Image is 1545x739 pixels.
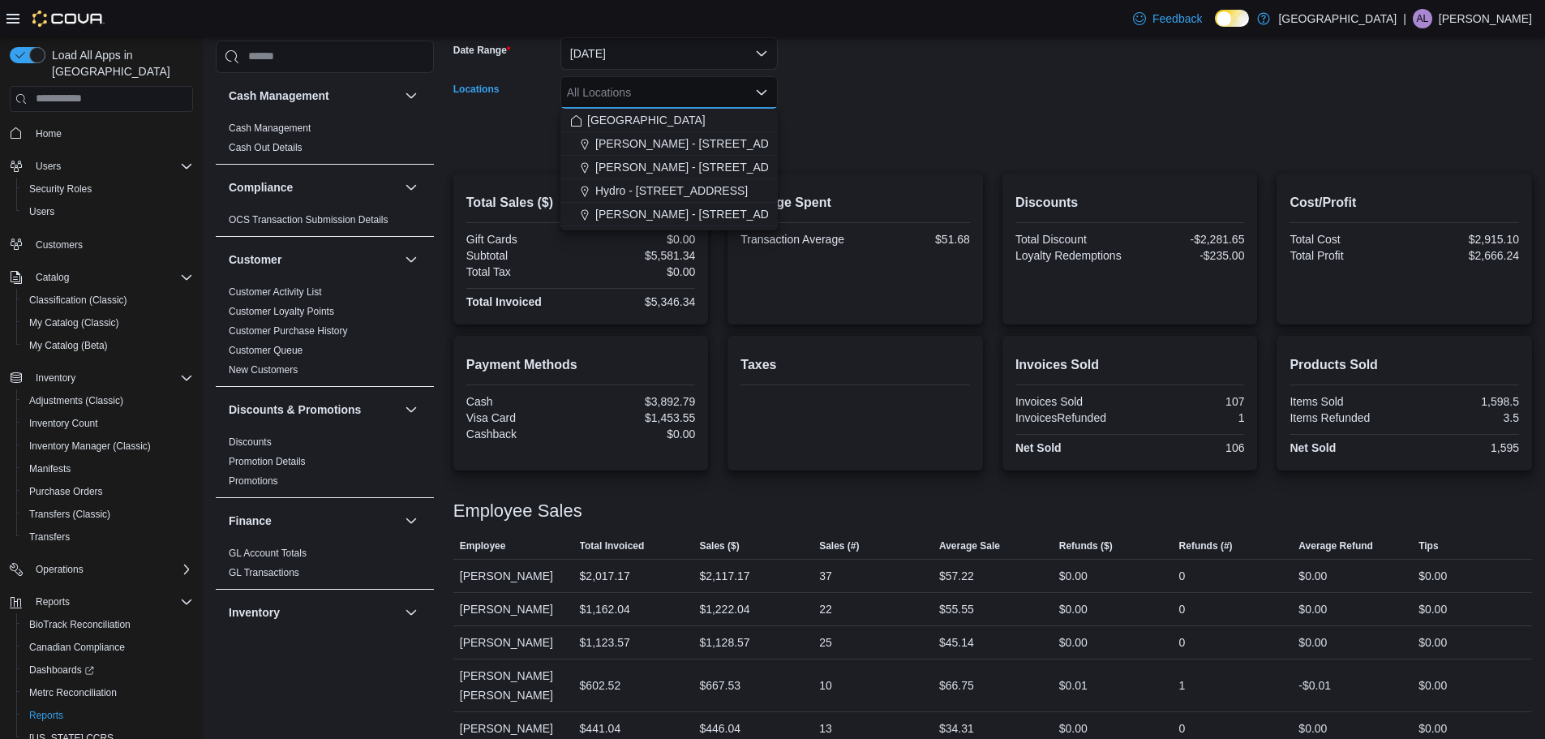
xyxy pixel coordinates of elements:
button: Cash Management [401,86,421,105]
span: Tips [1418,539,1438,552]
button: Customer [229,251,398,268]
button: Close list of options [755,86,768,99]
div: $441.04 [580,719,621,738]
span: Average Refund [1298,539,1373,552]
a: Transfers (Classic) [23,505,117,524]
div: $667.53 [699,676,740,695]
button: Transfers (Classic) [16,503,200,526]
div: $0.00 [1298,566,1327,586]
a: Canadian Compliance [23,638,131,657]
div: 106 [1133,441,1244,454]
span: Canadian Compliance [29,641,125,654]
div: 1,595 [1408,441,1519,454]
a: Transfers [23,527,76,547]
span: OCS Transaction Submission Details [229,213,388,226]
span: Manifests [29,462,71,475]
span: BioTrack Reconciliation [29,618,131,631]
span: Classification (Classic) [23,290,193,310]
a: New Customers [229,364,298,376]
button: Hydro - [STREET_ADDRESS] [560,179,778,203]
div: Discounts & Promotions [216,432,434,497]
button: [PERSON_NAME] - [STREET_ADDRESS] [560,203,778,226]
span: Employee [460,539,506,552]
label: Date Range [453,44,511,57]
strong: Net Sold [1015,441,1062,454]
span: Manifests [23,459,193,479]
h3: Employee Sales [453,501,582,521]
div: $2,666.24 [1408,249,1519,262]
span: Metrc Reconciliation [23,683,193,702]
button: Metrc Reconciliation [16,681,200,704]
span: Dashboards [23,660,193,680]
button: Users [29,157,67,176]
span: Inventory [29,368,193,388]
span: Catalog [29,268,193,287]
span: Inventory Count [23,414,193,433]
a: Customer Activity List [229,286,322,298]
span: Home [36,127,62,140]
button: Inventory Manager (Classic) [16,435,200,458]
div: 22 [819,599,832,619]
a: Dashboards [23,660,101,680]
button: Catalog [3,266,200,289]
a: Users [23,202,61,221]
div: 1,598.5 [1408,395,1519,408]
h3: Cash Management [229,88,329,104]
div: $5,346.34 [584,295,695,308]
div: Cashback [466,428,577,440]
div: $2,017.17 [580,566,630,586]
span: Adjustments (Classic) [29,394,123,407]
button: Cash Management [229,88,398,104]
button: Users [16,200,200,223]
strong: Total Invoiced [466,295,542,308]
div: Transaction Average [740,233,852,246]
span: Users [23,202,193,221]
span: Dark Mode [1215,27,1216,28]
span: Load All Apps in [GEOGRAPHIC_DATA] [45,47,193,79]
div: Total Profit [1290,249,1401,262]
span: Transfers [23,527,193,547]
a: Manifests [23,459,77,479]
a: Customer Loyalty Points [229,306,334,317]
div: $0.00 [584,233,695,246]
a: Discounts [229,436,272,448]
div: $0.00 [1418,566,1447,586]
div: Items Sold [1290,395,1401,408]
button: Finance [401,511,421,531]
button: Inventory Count [16,412,200,435]
span: Discounts [229,436,272,449]
h3: Customer [229,251,281,268]
div: $1,453.55 [584,411,695,424]
span: GL Transactions [229,566,299,579]
span: Home [29,123,193,144]
span: Customer Queue [229,344,303,357]
button: Adjustments (Classic) [16,389,200,412]
span: Sales (#) [819,539,859,552]
span: Canadian Compliance [23,638,193,657]
div: 0 [1179,633,1186,652]
div: $0.00 [1059,599,1088,619]
span: Feedback [1152,11,1202,27]
div: Loyalty Redemptions [1015,249,1127,262]
div: Items Refunded [1290,411,1401,424]
button: Classification (Classic) [16,289,200,311]
a: OCS Transaction Submission Details [229,214,388,226]
div: Total Discount [1015,233,1127,246]
div: 25 [819,633,832,652]
span: My Catalog (Classic) [23,313,193,333]
span: Customer Loyalty Points [229,305,334,318]
div: Gift Cards [466,233,577,246]
span: Dashboards [29,664,94,677]
div: $1,222.04 [699,599,749,619]
div: $45.14 [939,633,974,652]
div: Angel Little [1413,9,1432,28]
button: Reports [3,591,200,613]
a: My Catalog (Classic) [23,313,126,333]
p: [PERSON_NAME] [1439,9,1532,28]
span: [PERSON_NAME] - [STREET_ADDRESS][PERSON_NAME] [595,135,904,152]
a: Home [29,124,68,144]
a: Purchase Orders [23,482,109,501]
span: [GEOGRAPHIC_DATA] [587,112,706,128]
button: [PERSON_NAME] - [STREET_ADDRESS] [560,156,778,179]
div: 13 [819,719,832,738]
